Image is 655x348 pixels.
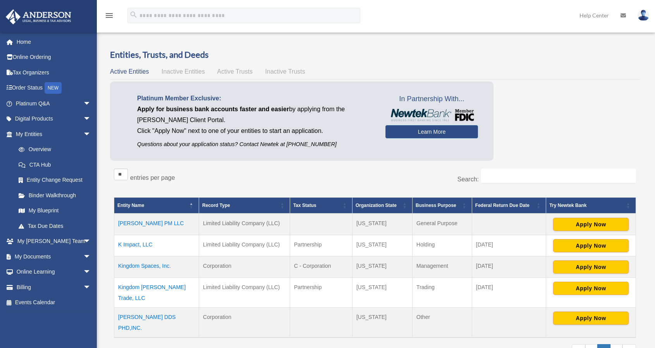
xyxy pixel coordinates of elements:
[385,125,478,138] a: Learn More
[114,214,199,235] td: [PERSON_NAME] PM LLC
[83,264,99,280] span: arrow_drop_down
[137,140,374,149] p: Questions about your application status? Contact Newtek at [PHONE_NUMBER]
[5,234,103,249] a: My [PERSON_NAME] Teamarrow_drop_down
[5,126,99,142] a: My Entitiesarrow_drop_down
[553,282,629,295] button: Apply Now
[83,96,99,112] span: arrow_drop_down
[217,68,253,75] span: Active Trusts
[137,106,289,112] span: Apply for business bank accounts faster and easier
[137,93,374,104] p: Platinum Member Exclusive:
[114,256,199,277] td: Kingdom Spaces, Inc.
[199,307,290,338] td: Corporation
[413,256,472,277] td: Management
[472,277,546,307] td: [DATE]
[199,256,290,277] td: Corporation
[546,197,636,214] th: Try Newtek Bank : Activate to sort
[117,203,144,208] span: Entity Name
[199,197,290,214] th: Record Type: Activate to sort
[475,203,530,208] span: Federal Return Due Date
[83,249,99,265] span: arrow_drop_down
[5,295,103,310] a: Events Calendar
[130,174,175,181] label: entries per page
[472,235,546,256] td: [DATE]
[638,10,649,21] img: User Pic
[352,235,412,256] td: [US_STATE]
[457,176,479,183] label: Search:
[553,312,629,325] button: Apply Now
[45,82,62,94] div: NEW
[83,234,99,250] span: arrow_drop_down
[114,307,199,338] td: [PERSON_NAME] DDS PHD,INC.
[472,256,546,277] td: [DATE]
[114,197,199,214] th: Entity Name: Activate to invert sorting
[199,235,290,256] td: Limited Liability Company (LLC)
[11,157,99,172] a: CTA Hub
[472,197,546,214] th: Federal Return Due Date: Activate to sort
[5,264,103,280] a: Online Learningarrow_drop_down
[83,279,99,295] span: arrow_drop_down
[114,277,199,307] td: Kingdom [PERSON_NAME] Trade, LLC
[11,218,99,234] a: Tax Due Dates
[11,203,99,219] a: My Blueprint
[11,142,95,157] a: Overview
[352,256,412,277] td: [US_STATE]
[389,109,474,121] img: NewtekBankLogoSM.png
[5,279,103,295] a: Billingarrow_drop_down
[199,277,290,307] td: Limited Liability Company (LLC)
[413,214,472,235] td: General Purpose
[385,93,478,105] span: In Partnership With...
[413,235,472,256] td: Holding
[105,14,114,20] a: menu
[352,277,412,307] td: [US_STATE]
[110,68,149,75] span: Active Entities
[83,111,99,127] span: arrow_drop_down
[162,68,205,75] span: Inactive Entities
[5,50,103,65] a: Online Ordering
[11,188,99,203] a: Binder Walkthrough
[3,9,74,24] img: Anderson Advisors Platinum Portal
[352,307,412,338] td: [US_STATE]
[5,34,103,50] a: Home
[5,96,103,111] a: Platinum Q&Aarrow_drop_down
[553,260,629,274] button: Apply Now
[5,80,103,96] a: Order StatusNEW
[105,11,114,20] i: menu
[137,126,374,136] p: Click "Apply Now" next to one of your entities to start an application.
[114,235,199,256] td: K Impact, LLC
[202,203,230,208] span: Record Type
[356,203,397,208] span: Organization State
[11,172,99,188] a: Entity Change Request
[413,197,472,214] th: Business Purpose: Activate to sort
[265,68,305,75] span: Inactive Trusts
[553,239,629,252] button: Apply Now
[110,49,640,61] h3: Entities, Trusts, and Deeds
[293,203,316,208] span: Tax Status
[129,10,138,19] i: search
[553,218,629,231] button: Apply Now
[416,203,456,208] span: Business Purpose
[5,65,103,80] a: Tax Organizers
[290,235,352,256] td: Partnership
[199,214,290,235] td: Limited Liability Company (LLC)
[137,104,374,126] p: by applying from the [PERSON_NAME] Client Portal.
[290,256,352,277] td: C - Corporation
[290,277,352,307] td: Partnership
[413,277,472,307] td: Trading
[5,249,103,264] a: My Documentsarrow_drop_down
[352,214,412,235] td: [US_STATE]
[549,201,624,210] div: Try Newtek Bank
[290,197,352,214] th: Tax Status: Activate to sort
[352,197,412,214] th: Organization State: Activate to sort
[83,126,99,142] span: arrow_drop_down
[5,111,103,127] a: Digital Productsarrow_drop_down
[413,307,472,338] td: Other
